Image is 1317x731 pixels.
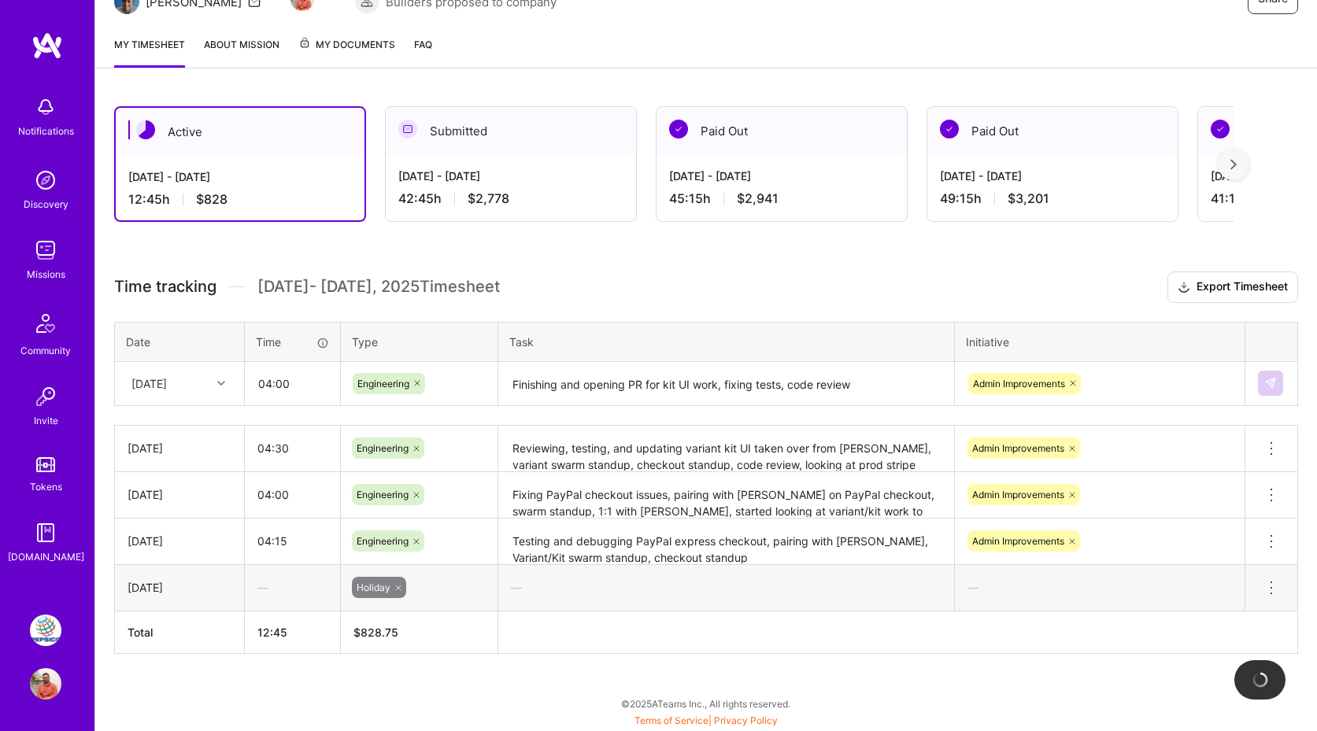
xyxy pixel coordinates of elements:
div: [DATE] [131,375,167,392]
div: [DATE] - [DATE] [398,168,623,184]
a: FAQ [414,36,432,68]
div: 42:45 h [398,190,623,207]
span: Admin Improvements [973,378,1065,389]
i: icon Chevron [217,379,225,387]
span: $2,941 [737,190,779,207]
th: 12:45 [245,611,341,653]
div: Invite [34,412,58,429]
div: — [498,567,954,608]
span: Engineering [357,535,409,547]
img: Paid Out [1211,120,1230,138]
input: HH:MM [246,363,339,404]
img: bell [30,91,61,123]
img: User Avatar [30,668,61,700]
textarea: Finishing and opening PR for kit UI work, fixing tests, code review [500,364,953,405]
img: discovery [30,164,61,196]
span: $2,778 [468,190,509,207]
div: Paid Out [927,107,1178,155]
div: [DATE] - [DATE] [940,168,1165,184]
span: $828 [196,191,228,208]
span: $ 828.75 [353,626,398,639]
span: Admin Improvements [972,489,1064,500]
div: Submitted [386,107,636,155]
span: Holiday [357,581,390,593]
textarea: Testing and debugging PayPal express checkout, pairing with [PERSON_NAME], Variant/Kit swarm stan... [500,520,953,563]
img: Invite [30,381,61,412]
th: Date [115,322,245,361]
div: [DATE] - [DATE] [128,168,352,185]
div: Discovery [24,196,68,212]
div: Missions [27,266,65,282]
img: Submit [1264,377,1277,389]
div: null [1258,371,1285,396]
img: Community [27,305,65,342]
img: Submitted [398,120,417,138]
span: My Documents [298,36,395,54]
button: Export Timesheet [1167,271,1298,303]
textarea: Fixing PayPal checkout issues, pairing with [PERSON_NAME] on PayPal checkout, swarm standup, 1:1 ... [500,474,953,517]
a: My timesheet [114,36,185,68]
div: Active [116,108,364,156]
input: HH:MM [245,474,340,515]
img: PepsiCo: eCommerce Elixir Development [30,615,61,646]
span: Admin Improvements [972,442,1064,454]
input: HH:MM [245,520,340,562]
img: Active [136,120,155,139]
span: [DATE] - [DATE] , 2025 Timesheet [257,277,500,297]
input: HH:MM [245,427,340,469]
span: | [634,714,778,726]
img: guide book [30,517,61,548]
div: [DATE] [128,486,231,503]
img: logo [31,31,63,60]
div: Tokens [30,478,62,495]
span: $3,201 [1008,190,1049,207]
a: Privacy Policy [714,714,778,726]
div: Community [20,342,71,359]
img: teamwork [30,234,61,266]
th: Type [341,322,498,361]
span: Engineering [357,489,409,500]
div: 49:15 h [940,190,1165,207]
a: About Mission [204,36,279,68]
i: icon Download [1178,279,1190,296]
a: User Avatar [26,668,65,700]
th: Total [115,611,245,653]
div: — [955,567,1245,608]
img: Paid Out [669,120,688,138]
textarea: Reviewing, testing, and updating variant kit UI taken over from [PERSON_NAME], variant swarm stan... [500,427,953,471]
div: Time [256,334,329,350]
div: Notifications [18,123,74,139]
a: PepsiCo: eCommerce Elixir Development [26,615,65,646]
span: Engineering [357,442,409,454]
img: loading [1252,672,1268,688]
span: Engineering [357,378,409,389]
div: [DATE] [128,440,231,456]
div: Paid Out [657,107,907,155]
div: Initiative [966,334,1234,350]
span: Time tracking [114,277,216,297]
img: Paid Out [940,120,959,138]
a: Terms of Service [634,714,708,726]
img: tokens [36,457,55,472]
span: Admin Improvements [972,535,1064,547]
div: [DATE] [128,579,231,596]
div: 45:15 h [669,190,894,207]
img: right [1230,159,1237,170]
div: [DATE] - [DATE] [669,168,894,184]
a: My Documents [298,36,395,68]
div: — [245,567,340,608]
th: Task [498,322,955,361]
div: [DATE] [128,533,231,549]
div: 12:45 h [128,191,352,208]
div: [DOMAIN_NAME] [8,548,84,565]
div: © 2025 ATeams Inc., All rights reserved. [94,684,1317,723]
